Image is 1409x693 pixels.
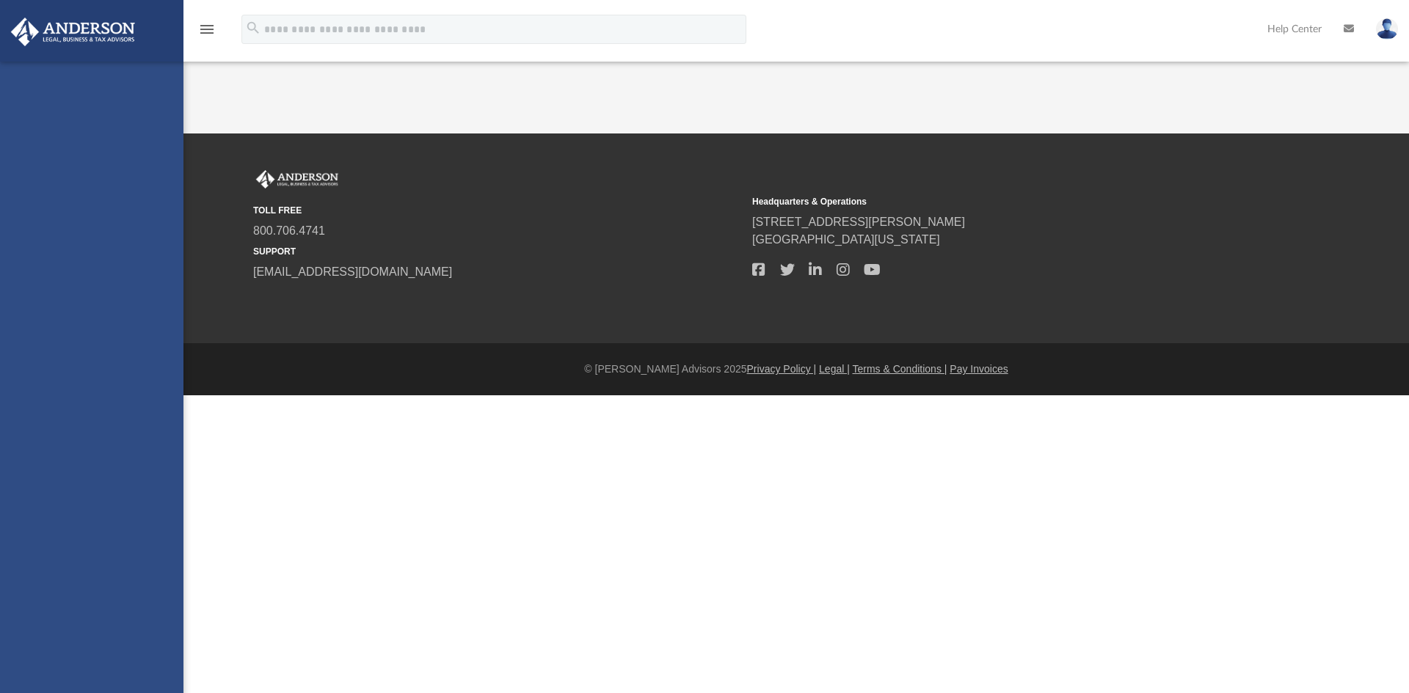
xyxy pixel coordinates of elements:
i: search [245,20,261,36]
small: SUPPORT [253,245,742,258]
a: [GEOGRAPHIC_DATA][US_STATE] [752,233,940,246]
a: [STREET_ADDRESS][PERSON_NAME] [752,216,965,228]
small: Headquarters & Operations [752,195,1241,208]
a: menu [198,28,216,38]
img: User Pic [1376,18,1398,40]
img: Anderson Advisors Platinum Portal [7,18,139,46]
a: Terms & Conditions | [853,363,947,375]
a: [EMAIL_ADDRESS][DOMAIN_NAME] [253,265,452,278]
i: menu [198,21,216,38]
img: Anderson Advisors Platinum Portal [253,170,341,189]
a: Legal | [819,363,850,375]
small: TOLL FREE [253,204,742,217]
a: 800.706.4741 [253,224,325,237]
a: Pay Invoices [950,363,1008,375]
div: © [PERSON_NAME] Advisors 2025 [183,362,1409,377]
a: Privacy Policy | [747,363,817,375]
